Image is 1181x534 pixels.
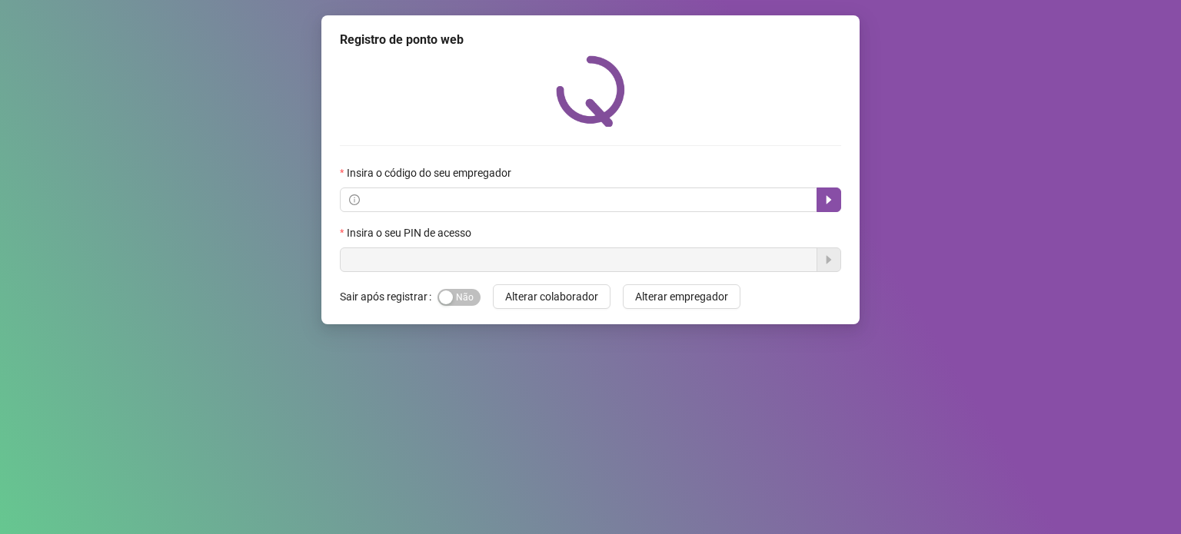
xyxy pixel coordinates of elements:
span: Alterar colaborador [505,288,598,305]
button: Alterar empregador [623,284,740,309]
span: Alterar empregador [635,288,728,305]
div: Registro de ponto web [340,31,841,49]
label: Sair após registrar [340,284,437,309]
label: Insira o código do seu empregador [340,164,521,181]
img: QRPoint [556,55,625,127]
span: caret-right [823,194,835,206]
button: Alterar colaborador [493,284,610,309]
span: info-circle [349,194,360,205]
label: Insira o seu PIN de acesso [340,224,481,241]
